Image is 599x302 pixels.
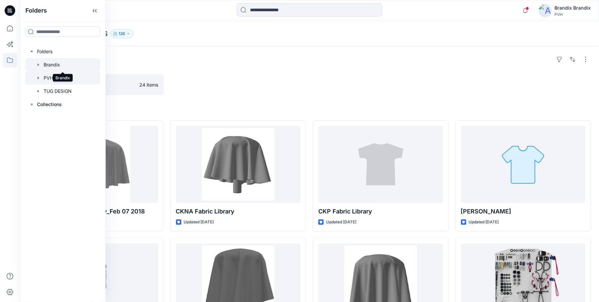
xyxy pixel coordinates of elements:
[28,106,591,114] h4: Styles
[461,126,586,203] a: Tommy Trim
[539,4,552,17] img: avatar
[184,219,214,226] p: Updated [DATE]
[318,126,443,203] a: CKP Fabric Library
[37,100,62,108] p: Collections
[140,81,159,88] p: 24 items
[461,207,586,216] p: [PERSON_NAME]
[554,12,591,17] div: PVH
[318,207,443,216] p: CKP Fabric Library
[554,4,591,12] div: Brandix Brandix
[176,126,301,203] a: CKNA Fabric Library
[469,219,499,226] p: Updated [DATE]
[326,219,356,226] p: Updated [DATE]
[119,30,125,37] p: 126
[176,207,301,216] p: CKNA Fabric Library
[110,29,133,38] button: 126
